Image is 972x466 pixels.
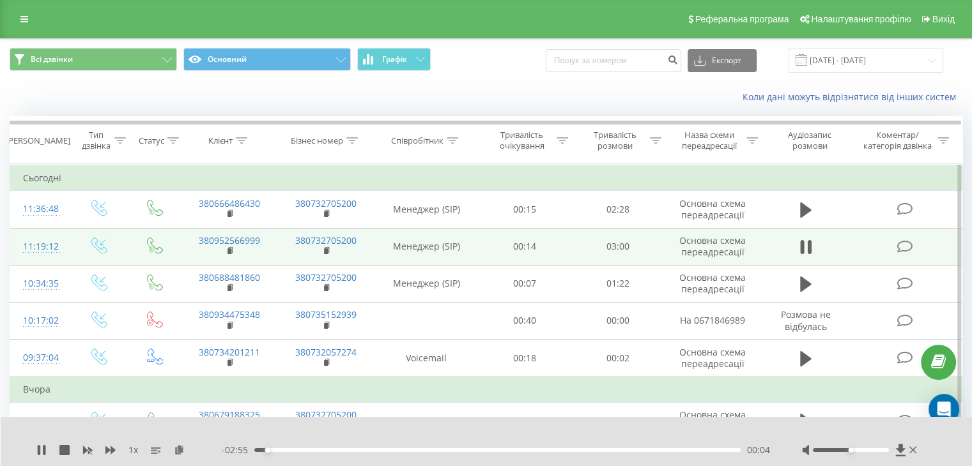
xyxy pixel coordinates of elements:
[664,191,760,228] td: Основна схема переадресації
[688,49,757,72] button: Експорт
[295,234,357,246] a: 380732705200
[773,130,847,151] div: Аудіозапис розмови
[382,55,407,64] span: Графік
[295,308,357,320] a: 380735152939
[479,402,571,439] td: 00:09
[781,308,831,332] span: Розмова не відбулась
[479,228,571,265] td: 00:14
[208,135,233,146] div: Клієнт
[811,14,911,24] span: Налаштування профілю
[374,228,479,265] td: Менеджер (SIP)
[848,447,853,453] div: Accessibility label
[357,48,431,71] button: Графік
[546,49,681,72] input: Пошук за номером
[10,48,177,71] button: Всі дзвінки
[479,191,571,228] td: 00:15
[199,197,260,209] a: 380666486430
[571,228,664,265] td: 03:00
[664,340,760,377] td: Основна схема переадресації
[571,265,664,302] td: 01:22
[139,135,164,146] div: Статус
[23,271,57,296] div: 10:34:35
[10,377,962,402] td: Вчора
[571,302,664,339] td: 00:00
[199,308,260,320] a: 380934475348
[860,130,934,151] div: Коментар/категорія дзвінка
[295,409,357,421] a: 380732705200
[291,135,343,146] div: Бізнес номер
[391,135,444,146] div: Співробітник
[664,302,760,339] td: На 0671846989
[571,191,664,228] td: 02:28
[23,409,57,433] div: 17:44:14
[664,228,760,265] td: Основна схема переадресації
[295,271,357,283] a: 380732705200
[571,402,664,439] td: 01:19
[479,302,571,339] td: 00:40
[23,308,57,333] div: 10:17:02
[23,345,57,370] div: 09:37:04
[374,340,479,377] td: Voicemail
[479,340,571,377] td: 00:18
[222,444,254,456] span: - 02:55
[199,409,260,421] a: 380679188325
[571,340,664,377] td: 00:02
[695,14,789,24] span: Реферальна програма
[374,265,479,302] td: Менеджер (SIP)
[265,447,270,453] div: Accessibility label
[31,54,73,64] span: Всі дзвінки
[743,91,962,103] a: Коли дані можуть відрізнятися вiд інших систем
[479,265,571,302] td: 00:07
[183,48,351,71] button: Основний
[490,130,554,151] div: Тривалість очікування
[747,444,770,456] span: 00:04
[676,130,743,151] div: Назва схеми переадресації
[23,197,57,222] div: 11:36:48
[199,346,260,358] a: 380734201211
[295,346,357,358] a: 380732057274
[664,265,760,302] td: Основна схема переадресації
[374,402,479,439] td: Менеджер (SIP)
[199,271,260,283] a: 380688481860
[128,444,138,456] span: 1 x
[23,234,57,259] div: 11:19:12
[664,402,760,439] td: Основна схема переадресації
[374,191,479,228] td: Менеджер (SIP)
[10,165,962,191] td: Сьогодні
[81,130,111,151] div: Тип дзвінка
[932,14,955,24] span: Вихід
[929,394,959,425] div: Open Intercom Messenger
[199,234,260,246] a: 380952566999
[583,130,647,151] div: Тривалість розмови
[6,135,70,146] div: [PERSON_NAME]
[295,197,357,209] a: 380732705200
